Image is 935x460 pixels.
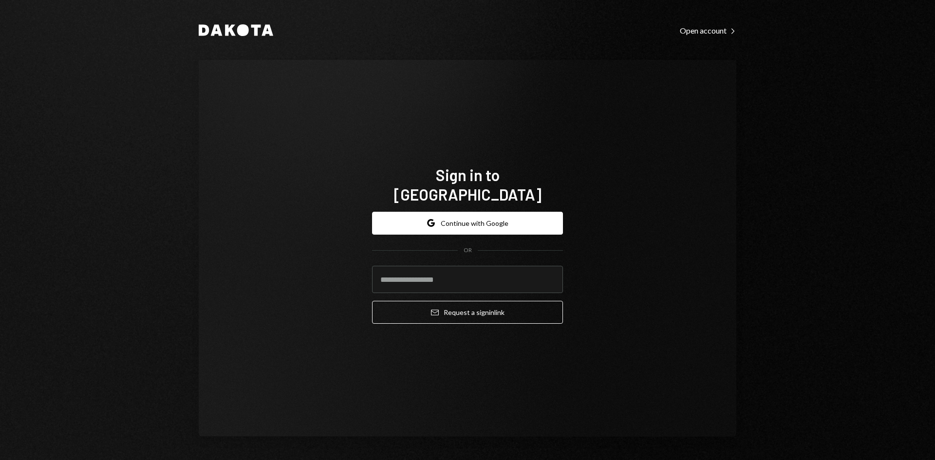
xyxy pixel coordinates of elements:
button: Continue with Google [372,212,563,235]
div: OR [464,246,472,255]
button: Request a signinlink [372,301,563,324]
h1: Sign in to [GEOGRAPHIC_DATA] [372,165,563,204]
a: Open account [680,25,736,36]
div: Open account [680,26,736,36]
